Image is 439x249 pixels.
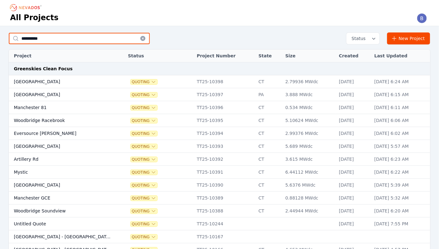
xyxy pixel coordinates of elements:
td: [DATE] [336,166,371,179]
td: CT [256,127,282,140]
th: Created [336,49,371,62]
td: TT25-10393 [194,140,255,153]
button: Quoting [131,131,157,136]
tr: Manchester GCEQuotingTT25-10389CT0.88128 MWdc[DATE][DATE] 5:32 AM [9,192,430,205]
td: TT25-10396 [194,101,255,114]
td: Manchester 81 [9,101,116,114]
button: Status [346,33,380,44]
tr: Artillery RdQuotingTT25-10392CT3.615 MWdc[DATE][DATE] 6:23 AM [9,153,430,166]
td: [DATE] 6:22 AM [371,166,430,179]
td: [DATE] [336,217,371,230]
td: CT [256,166,282,179]
td: [DATE] 7:55 PM [371,217,430,230]
nav: Breadcrumb [10,3,43,13]
td: TT25-10398 [194,75,255,88]
td: TT25-10388 [194,205,255,217]
td: [DATE] 6:15 AM [371,88,430,101]
button: Quoting [131,235,157,240]
tr: Untitled QuoteQuotingTT25-10244[DATE][DATE] 7:55 PM [9,217,430,230]
td: [DATE] [336,88,371,101]
th: Project Number [194,49,255,62]
th: Status [125,49,194,62]
td: [DATE] 6:24 AM [371,75,430,88]
td: [DATE] 6:06 AM [371,114,430,127]
td: 2.79936 MWdc [282,75,336,88]
button: Quoting [131,144,157,149]
td: 0.88128 MWdc [282,192,336,205]
td: [DATE] [336,205,371,217]
tr: Manchester 81QuotingTT25-10396CT0.534 MWdc[DATE][DATE] 6:11 AM [9,101,430,114]
td: CT [256,140,282,153]
span: Status [349,35,366,42]
span: Quoting [131,196,157,201]
button: Quoting [131,209,157,214]
button: Quoting [131,118,157,123]
td: CT [256,114,282,127]
span: Quoting [131,79,157,84]
td: [DATE] [336,75,371,88]
td: 2.44944 MWdc [282,205,336,217]
td: TT25-10392 [194,153,255,166]
td: TT25-10391 [194,166,255,179]
td: 5.689 MWdc [282,140,336,153]
h1: All Projects [10,13,59,23]
th: Project [9,49,116,62]
td: 3.615 MWdc [282,153,336,166]
td: [DATE] [336,192,371,205]
tr: [GEOGRAPHIC_DATA]QuotingTT25-10398CT2.79936 MWdc[DATE][DATE] 6:24 AM [9,75,430,88]
td: [DATE] 5:57 AM [371,140,430,153]
td: Mystic [9,166,116,179]
td: [DATE] [336,127,371,140]
td: [DATE] [336,114,371,127]
td: [DATE] 6:20 AM [371,205,430,217]
td: CT [256,101,282,114]
tr: [GEOGRAPHIC_DATA]QuotingTT25-10393CT5.689 MWdc[DATE][DATE] 5:57 AM [9,140,430,153]
button: Quoting [131,183,157,188]
td: [DATE] [336,101,371,114]
img: Brittanie Jackson [417,13,427,23]
span: Quoting [131,92,157,97]
td: 3.888 MWdc [282,88,336,101]
button: Quoting [131,170,157,175]
td: Greenskies Clean Focus [9,62,430,75]
td: TT25-10389 [194,192,255,205]
tr: MysticQuotingTT25-10391CT6.44112 MWdc[DATE][DATE] 6:22 AM [9,166,430,179]
tr: [GEOGRAPHIC_DATA]QuotingTT25-10397PA3.888 MWdc[DATE][DATE] 6:15 AM [9,88,430,101]
td: CT [256,153,282,166]
th: Last Updated [371,49,430,62]
button: Quoting [131,105,157,110]
tr: Woodbridge RacebrookQuotingTT25-10395CT5.10624 MWdc[DATE][DATE] 6:06 AM [9,114,430,127]
td: TT25-10394 [194,127,255,140]
td: CT [256,75,282,88]
td: Woodbridge Soundview [9,205,116,217]
th: State [256,49,282,62]
td: 6.44112 MWdc [282,166,336,179]
th: Size [282,49,336,62]
td: [DATE] 5:39 AM [371,179,430,192]
td: Woodbridge Racebrook [9,114,116,127]
tr: [GEOGRAPHIC_DATA] - [GEOGRAPHIC_DATA], [GEOGRAPHIC_DATA]QuotingTT25-10167 [9,230,430,243]
td: Manchester GCE [9,192,116,205]
td: [GEOGRAPHIC_DATA] - [GEOGRAPHIC_DATA], [GEOGRAPHIC_DATA] [9,230,116,243]
td: [DATE] [336,153,371,166]
tr: Woodbridge SoundviewQuotingTT25-10388CT2.44944 MWdc[DATE][DATE] 6:20 AM [9,205,430,217]
td: Eversource [PERSON_NAME] [9,127,116,140]
td: [GEOGRAPHIC_DATA] [9,88,116,101]
td: [GEOGRAPHIC_DATA] [9,140,116,153]
a: New Project [387,32,430,44]
td: 5.10624 MWdc [282,114,336,127]
tr: [GEOGRAPHIC_DATA]QuotingTT25-10390CT5.6376 MWdc[DATE][DATE] 5:39 AM [9,179,430,192]
td: CT [256,179,282,192]
span: Quoting [131,222,157,227]
td: [DATE] [336,179,371,192]
td: TT25-10395 [194,114,255,127]
td: [DATE] 6:02 AM [371,127,430,140]
td: TT25-10397 [194,88,255,101]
